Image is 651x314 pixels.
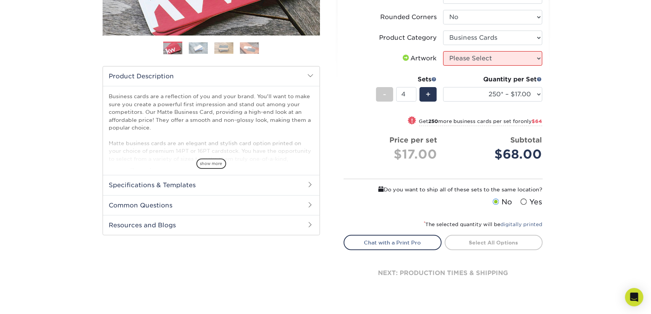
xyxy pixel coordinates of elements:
[103,215,320,235] h2: Resources and Blogs
[390,136,437,144] strong: Price per set
[109,92,313,201] p: Business cards are a reflection of you and your brand. You'll want to make sure you create a powe...
[214,42,233,54] img: Business Cards 03
[103,66,320,86] h2: Product Description
[379,33,437,42] div: Product Category
[350,145,437,163] div: $17.00
[429,118,439,124] strong: 250
[511,136,542,144] strong: Subtotal
[344,185,543,194] div: Do you want to ship all of these sets to the same location?
[411,117,413,125] span: !
[521,118,542,124] span: only
[196,159,226,169] span: show more
[376,75,437,84] div: Sets
[532,118,542,124] span: $64
[625,288,643,306] div: Open Intercom Messenger
[240,42,259,54] img: Business Cards 04
[402,54,437,63] div: Artwork
[103,195,320,215] h2: Common Questions
[449,145,542,163] div: $68.00
[103,175,320,195] h2: Specifications & Templates
[163,39,182,58] img: Business Cards 01
[424,222,543,227] small: The selected quantity will be
[383,89,386,100] span: -
[426,89,431,100] span: +
[381,13,437,22] div: Rounded Corners
[344,235,442,250] a: Chat with a Print Pro
[501,222,543,227] a: digitally printed
[519,197,543,207] label: Yes
[344,250,543,296] div: next: production times & shipping
[491,197,513,207] label: No
[443,75,542,84] div: Quantity per Set
[189,42,208,54] img: Business Cards 02
[445,235,543,250] a: Select All Options
[419,118,542,126] small: Get more business cards per set for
